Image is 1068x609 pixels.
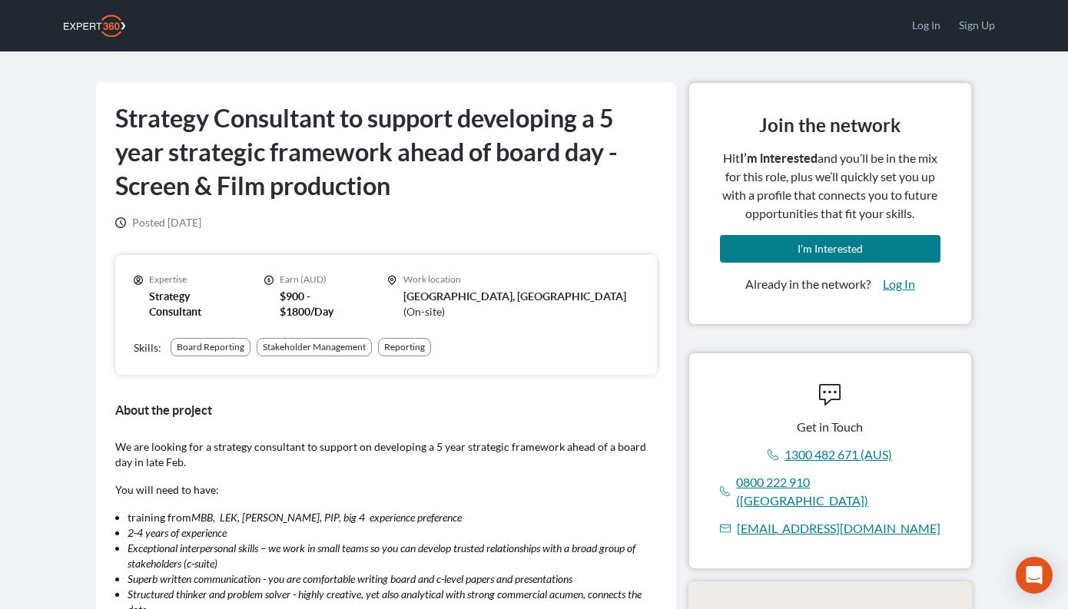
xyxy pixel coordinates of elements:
[134,341,161,354] span: Skills:
[745,275,871,293] span: Already in the network?
[280,289,357,319] p: $900 - $1800/Day
[883,275,915,293] a: Log In
[384,341,425,353] div: Reporting
[115,482,657,498] p: You will need to have:
[149,289,234,319] p: Strategy Consultant
[720,149,940,223] span: Hit and you’ll be in the mix for this role, plus we’ll quickly set you up with a profile that con...
[115,101,657,203] h1: Strategy Consultant to support developing a 5 year strategic framework ahead of board day - Scree...
[115,399,657,421] h3: About the project
[819,384,841,405] svg: icon
[132,216,165,229] span: Posted
[263,341,366,353] div: Stakeholder Management
[720,235,940,263] button: I'm Interested
[1016,557,1053,594] div: Open Intercom Messenger
[797,418,863,436] span: Get in Touch
[798,242,863,255] span: I'm Interested
[177,341,244,353] div: Board Reporting
[720,523,731,534] svg: icon
[264,275,274,286] svg: icon
[128,510,645,525] li: training from
[128,572,572,585] em: Superb written communication - you are comfortable writing board and c-level papers and presentat...
[740,151,818,165] span: I’m interested
[768,449,778,460] svg: icon
[759,114,901,137] h3: Join the network
[403,305,445,318] span: ( On-site )
[403,290,626,303] span: [GEOGRAPHIC_DATA], [GEOGRAPHIC_DATA]
[191,511,462,524] em: MBB, LEK, [PERSON_NAME], PIP, big 4 experience preference
[134,275,143,286] svg: icon
[128,526,227,539] i: 2-4 years of experience
[737,519,940,538] a: [EMAIL_ADDRESS][DOMAIN_NAME]
[128,541,635,570] em: Exceptional interpersonal skills – we work in small teams so you can develop trusted relationship...
[784,445,892,464] a: 1300 482 671 (AUS)
[115,439,657,470] p: We are looking for a strategy consultant to support on developing a 5 year strategic framework ah...
[115,217,126,228] svg: icon
[387,275,396,286] svg: icon
[64,15,125,37] img: Expert360
[736,473,940,510] a: 0800 222 910 ([GEOGRAPHIC_DATA])
[280,273,357,286] p: Earn (AUD)
[403,273,638,286] p: Work location
[149,273,234,286] p: Expertise
[720,486,731,497] svg: icon
[132,215,201,230] span: [DATE]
